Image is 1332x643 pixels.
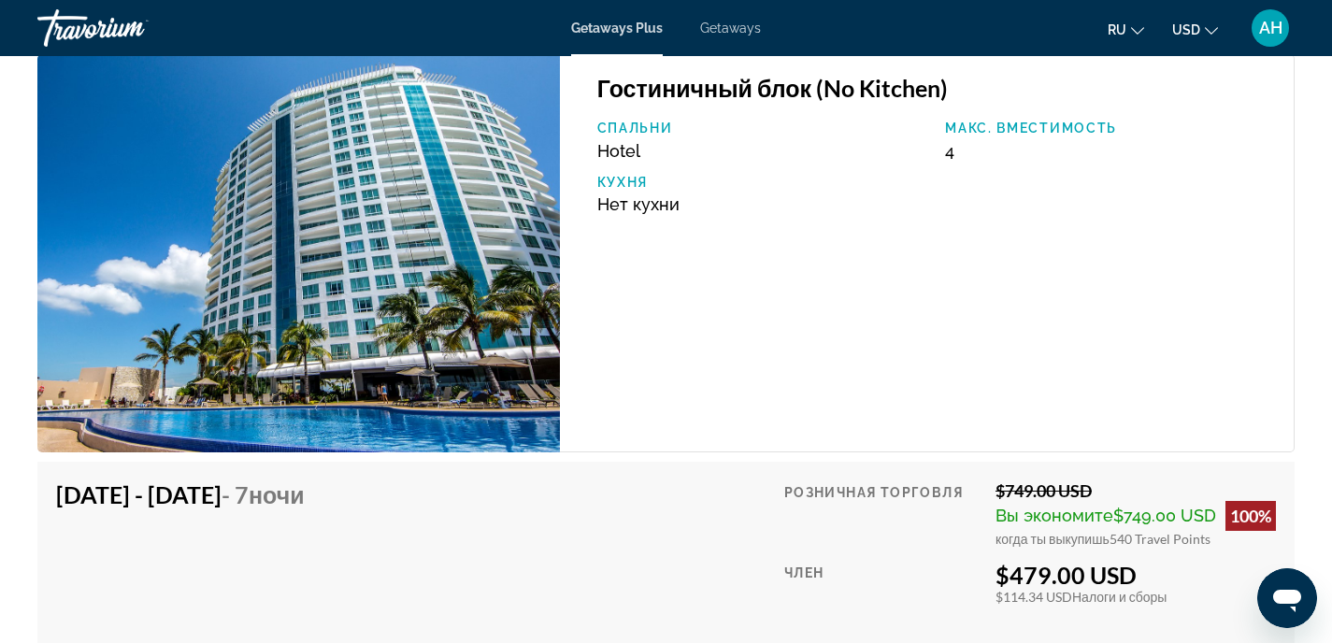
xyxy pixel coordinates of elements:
span: $749.00 USD [1113,506,1216,525]
span: - 7 [222,480,305,508]
div: Член [784,561,981,642]
p: Спальни [597,121,927,136]
span: USD [1172,22,1200,37]
h3: Гостиничный блок (No Kitchen) [597,74,1275,102]
span: когда ты выкупишь [995,531,1110,547]
span: Налоги и сборы [1072,589,1167,605]
button: Change currency [1172,16,1218,43]
button: User Menu [1246,8,1295,48]
p: Кухня [597,175,927,190]
h4: [DATE] - [DATE] [56,480,324,508]
span: AH [1259,19,1282,37]
div: Розничная торговля [784,480,981,547]
div: $114.34 USD [995,589,1276,605]
a: Getaways [700,21,761,36]
p: Макс. вместимость [945,121,1275,136]
span: ночи [249,480,305,508]
img: Park Royal Beach Resort Mazatlán by Royal Holiday [37,54,560,452]
div: 100% [1225,501,1276,531]
a: Travorium [37,4,224,52]
a: Getaways Plus [571,21,663,36]
div: $479.00 USD [995,561,1276,589]
div: $749.00 USD [995,480,1276,501]
span: ru [1108,22,1126,37]
span: Hotel [597,141,640,161]
span: 540 Travel Points [1110,531,1210,547]
button: Change language [1108,16,1144,43]
span: 4 [945,141,954,161]
iframe: Кнопка для запуску вікна повідомлень [1257,568,1317,628]
span: Нет кухни [597,194,680,214]
span: Вы экономите [995,506,1113,525]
